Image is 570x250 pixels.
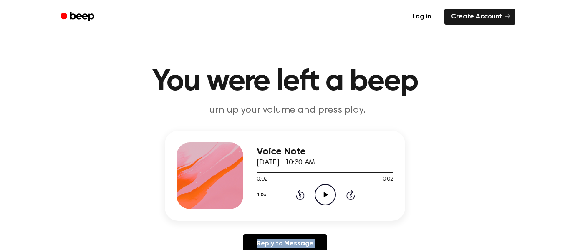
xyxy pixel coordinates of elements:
[257,175,267,184] span: 0:02
[257,146,393,157] h3: Voice Note
[383,175,393,184] span: 0:02
[257,159,315,167] span: [DATE] · 10:30 AM
[55,9,102,25] a: Beep
[404,7,439,26] a: Log in
[257,188,269,202] button: 1.0x
[125,104,445,117] p: Turn up your volume and press play.
[444,9,515,25] a: Create Account
[71,67,499,97] h1: You were left a beep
